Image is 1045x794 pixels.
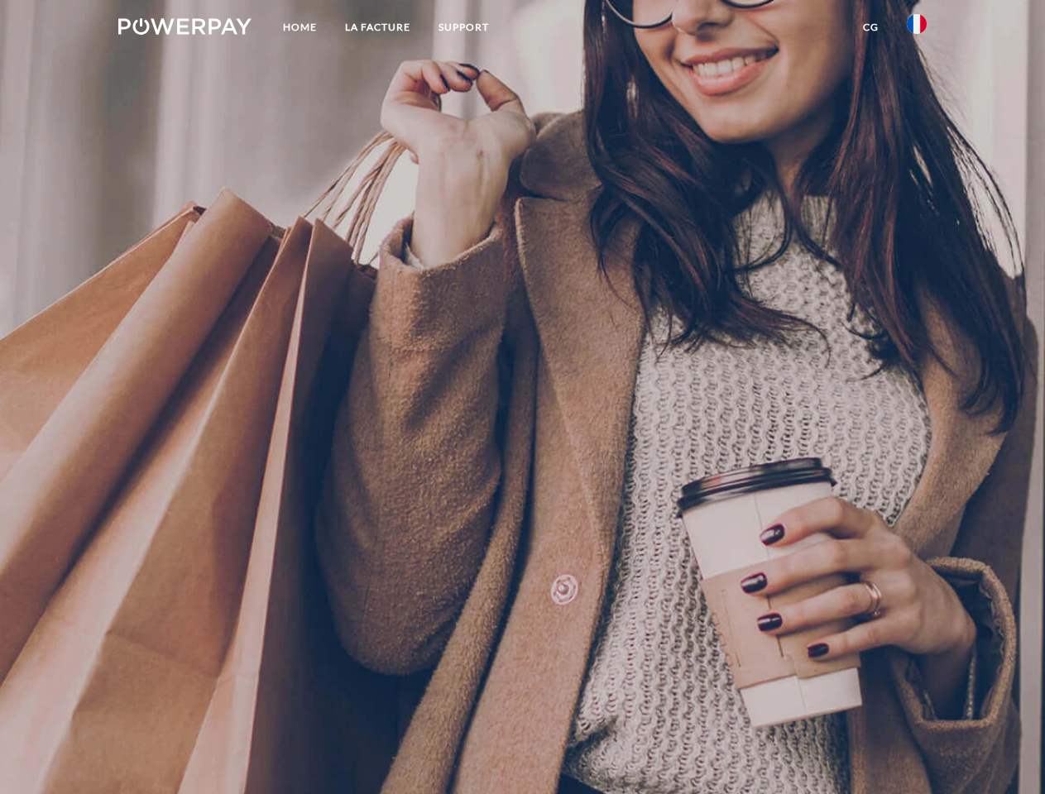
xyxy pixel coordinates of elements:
[331,12,424,42] a: LA FACTURE
[118,18,252,35] img: logo-powerpay-white.svg
[424,12,503,42] a: Support
[849,12,893,42] a: CG
[269,12,331,42] a: Home
[907,14,927,34] img: fr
